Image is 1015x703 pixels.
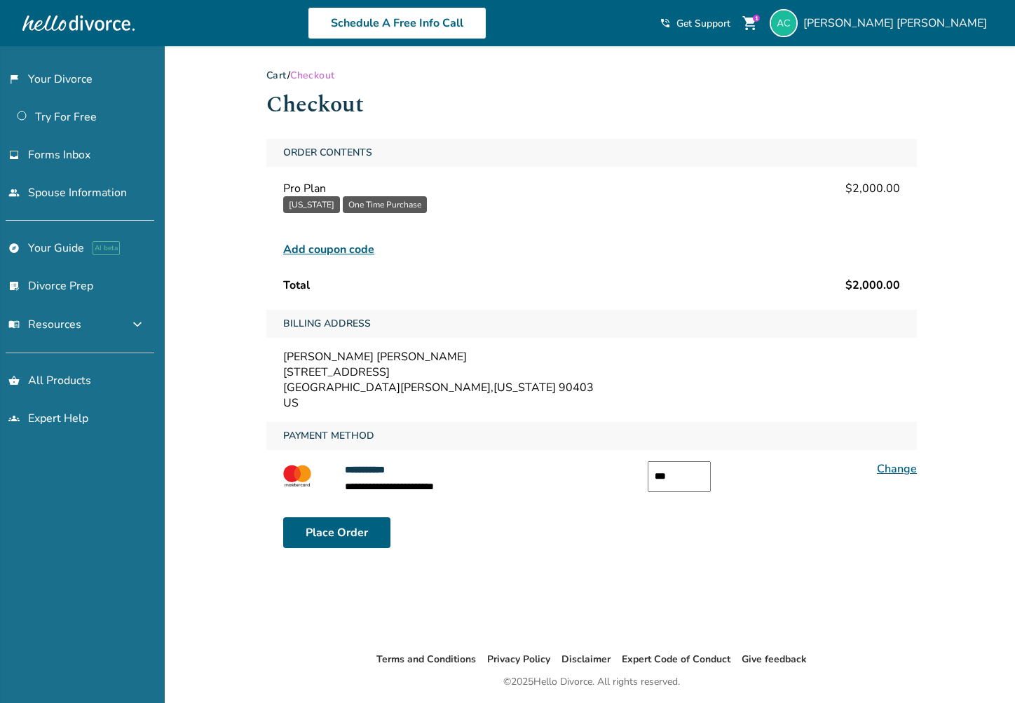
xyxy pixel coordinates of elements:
[283,241,374,258] span: Add coupon code
[845,278,900,293] span: $2,000.00
[8,375,20,386] span: shopping_basket
[278,139,378,167] span: Order Contents
[8,317,81,332] span: Resources
[283,380,900,395] div: [GEOGRAPHIC_DATA][PERSON_NAME] , [US_STATE] 90403
[503,674,680,690] div: © 2025 Hello Divorce. All rights reserved.
[129,316,146,333] span: expand_more
[283,395,900,411] div: US
[266,461,328,491] img: MASTERCARD
[753,15,760,22] div: 1
[770,9,798,37] img: alex@sgllc.me
[8,319,20,330] span: menu_book
[660,17,730,30] a: phone_in_talkGet Support
[266,88,917,122] h1: Checkout
[845,181,900,196] span: $2,000.00
[283,349,900,364] div: [PERSON_NAME] [PERSON_NAME]
[266,69,287,82] a: Cart
[283,196,340,213] button: [US_STATE]
[676,17,730,30] span: Get Support
[877,461,917,477] a: Change
[283,364,900,380] div: [STREET_ADDRESS]
[8,74,20,85] span: flag_2
[803,15,993,31] span: [PERSON_NAME] [PERSON_NAME]
[266,69,917,82] div: /
[8,149,20,161] span: inbox
[290,69,334,82] span: Checkout
[28,147,90,163] span: Forms Inbox
[8,187,20,198] span: people
[487,653,550,666] a: Privacy Policy
[660,18,671,29] span: phone_in_talk
[742,651,807,668] li: Give feedback
[343,196,427,213] button: One Time Purchase
[945,636,1015,703] iframe: Chat Widget
[93,241,120,255] span: AI beta
[622,653,730,666] a: Expert Code of Conduct
[283,278,310,293] span: Total
[8,280,20,292] span: list_alt_check
[278,310,376,338] span: Billing Address
[308,7,486,39] a: Schedule A Free Info Call
[283,181,326,196] span: Pro Plan
[278,422,380,450] span: Payment Method
[742,15,758,32] span: shopping_cart
[376,653,476,666] a: Terms and Conditions
[8,413,20,424] span: groups
[561,651,611,668] li: Disclaimer
[283,517,390,548] button: Place Order
[8,243,20,254] span: explore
